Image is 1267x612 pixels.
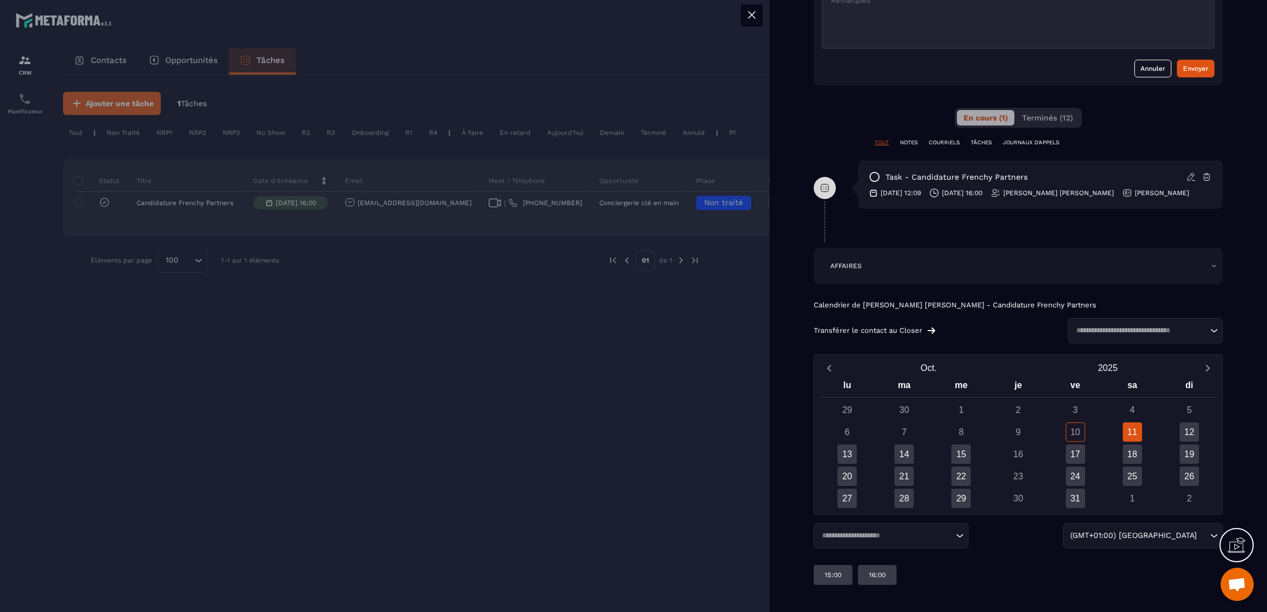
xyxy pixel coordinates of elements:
div: 30 [1008,489,1028,508]
p: TÂCHES [971,139,992,147]
span: (GMT+01:00) [GEOGRAPHIC_DATA] [1067,530,1199,542]
div: 20 [837,467,857,486]
div: 18 [1123,444,1142,464]
input: Search for option [818,530,953,541]
div: 14 [894,444,914,464]
div: me [933,378,989,397]
div: 1 [1123,489,1142,508]
div: 16 [1008,444,1028,464]
p: [DATE] 12:09 [881,189,921,197]
div: 27 [837,489,857,508]
div: 7 [894,422,914,442]
div: 1 [951,400,971,420]
div: 29 [951,489,971,508]
div: 2 [1180,489,1199,508]
div: 28 [894,489,914,508]
button: Previous month [819,360,839,375]
div: 11 [1123,422,1142,442]
input: Search for option [1199,530,1207,542]
div: 21 [894,467,914,486]
div: 3 [1066,400,1085,420]
p: Transférer le contact au Closer [814,326,922,335]
div: 9 [1008,422,1028,442]
p: JOURNAUX D'APPELS [1003,139,1059,147]
button: Annuler [1134,60,1171,77]
input: Search for option [1072,325,1207,336]
div: 26 [1180,467,1199,486]
button: Terminés (12) [1015,110,1080,125]
div: 29 [837,400,857,420]
div: 19 [1180,444,1199,464]
div: 24 [1066,467,1085,486]
div: lu [819,378,876,397]
div: 23 [1008,467,1028,486]
p: COURRIELS [929,139,960,147]
p: TOUT [875,139,889,147]
p: 15:00 [825,571,841,579]
div: 5 [1180,400,1199,420]
p: Calendrier de [PERSON_NAME] [PERSON_NAME] - Candidature Frenchy Partners [814,301,1223,310]
div: je [989,378,1046,397]
div: Search for option [1068,318,1223,343]
div: 6 [837,422,857,442]
div: 8 [951,422,971,442]
div: Search for option [1063,523,1223,548]
div: 2 [1008,400,1028,420]
div: ve [1047,378,1104,397]
div: di [1161,378,1218,397]
p: NOTES [900,139,918,147]
button: Envoyer [1177,60,1214,77]
button: Open months overlay [839,358,1018,378]
div: Ouvrir le chat [1221,568,1254,601]
span: En cours (1) [964,113,1008,122]
div: Envoyer [1183,63,1208,74]
div: ma [876,378,933,397]
p: 16:00 [869,571,886,579]
p: [DATE] 16:00 [942,189,982,197]
div: 17 [1066,444,1085,464]
div: Calendar wrapper [819,378,1218,508]
div: 12 [1180,422,1199,442]
p: AFFAIRES [830,261,862,270]
div: 15 [951,444,971,464]
button: Next month [1197,360,1218,375]
span: Terminés (12) [1022,113,1073,122]
div: 13 [837,444,857,464]
div: Calendar days [819,400,1218,508]
div: 25 [1123,467,1142,486]
div: 31 [1066,489,1085,508]
button: Open years overlay [1018,358,1197,378]
p: task - Candidature Frenchy Partners [886,172,1028,182]
button: En cours (1) [957,110,1014,125]
div: 22 [951,467,971,486]
div: Search for option [814,523,968,548]
div: sa [1104,378,1161,397]
div: 10 [1066,422,1085,442]
p: [PERSON_NAME] [PERSON_NAME] [1003,189,1114,197]
p: [PERSON_NAME] [1135,189,1189,197]
div: 30 [894,400,914,420]
div: 4 [1123,400,1142,420]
